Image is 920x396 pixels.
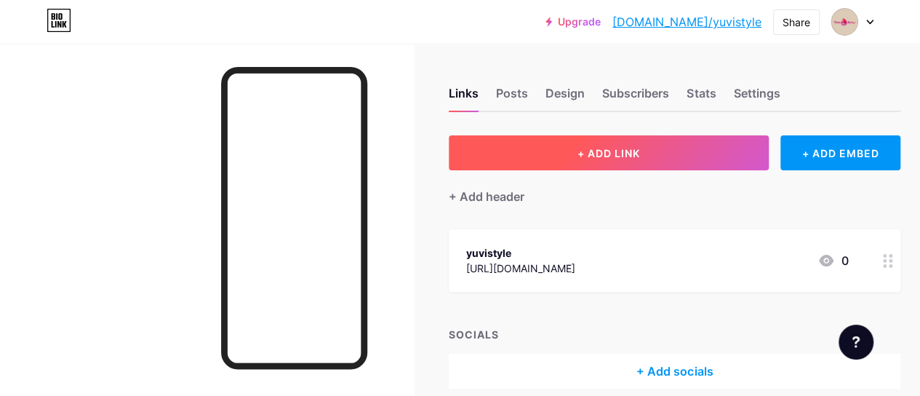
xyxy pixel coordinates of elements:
div: SOCIALS [449,327,900,342]
a: [DOMAIN_NAME]/yuvistyle [612,13,761,31]
div: + ADD EMBED [780,135,900,170]
button: + ADD LINK [449,135,769,170]
div: Posts [496,84,528,111]
div: Stats [687,84,716,111]
div: Links [449,84,479,111]
div: Subscribers [602,84,669,111]
a: Upgrade [545,16,601,28]
span: + ADD LINK [577,147,640,159]
div: Design [545,84,585,111]
div: + Add socials [449,354,900,389]
div: + Add header [449,188,524,205]
img: yuvistyle [831,8,858,36]
div: Share [783,15,810,30]
div: [URL][DOMAIN_NAME] [466,261,575,276]
div: Settings [733,84,780,111]
div: 0 [817,252,848,269]
div: yuvistyle [466,245,575,261]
